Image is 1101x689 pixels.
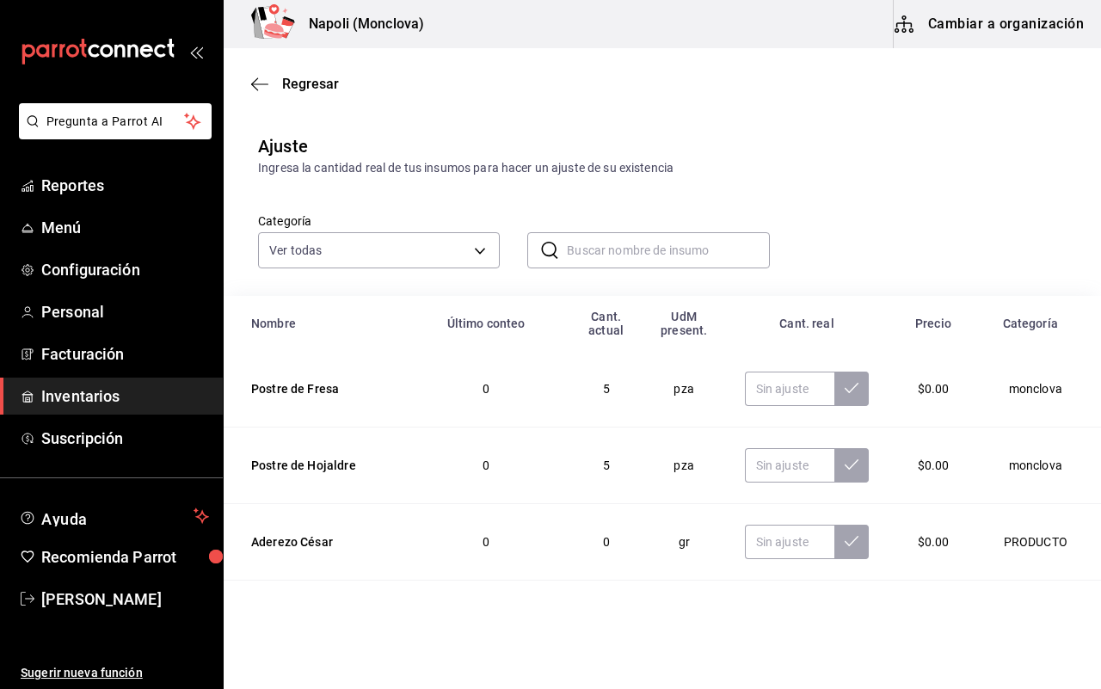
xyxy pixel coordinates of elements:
input: Sin ajuste [745,525,835,559]
button: open_drawer_menu [189,45,203,58]
span: [PERSON_NAME] [41,587,209,611]
div: Ingresa la cantidad real de tus insumos para hacer un ajuste de su existencia [258,159,1067,177]
td: Durazno [224,581,404,657]
span: Ayuda [41,506,187,526]
span: 0 [603,535,610,549]
td: PRODUCTO [977,581,1101,657]
td: Postre de Hojaldre [224,428,404,504]
td: monclova [977,428,1101,504]
span: 5 [603,382,610,396]
div: UdM present. [655,310,714,337]
td: gr [644,581,724,657]
span: Regresar [282,76,339,92]
span: $0.00 [918,382,950,396]
td: Aderezo César [224,504,404,581]
span: 0 [483,535,489,549]
span: Sugerir nueva función [21,664,209,682]
span: 5 [603,458,610,472]
h3: Napoli (Monclova) [295,14,424,34]
span: Recomienda Parrot [41,545,209,569]
td: PRODUCTO [977,504,1101,581]
span: $0.00 [918,458,950,472]
td: gr [644,504,724,581]
span: Ver todas [269,242,322,259]
span: Suscripción [41,427,209,450]
span: Facturación [41,342,209,366]
span: Pregunta a Parrot AI [46,113,185,131]
div: Último conteo [415,317,558,330]
a: Pregunta a Parrot AI [12,125,212,143]
button: Pregunta a Parrot AI [19,103,212,139]
div: Ajuste [258,133,308,159]
span: Inventarios [41,384,209,408]
button: Regresar [251,76,339,92]
span: Personal [41,300,209,323]
td: pza [644,428,724,504]
label: Categoría [258,215,500,227]
span: 0 [483,458,489,472]
div: Cant. actual [578,310,633,337]
div: Categoría [987,317,1073,330]
td: monclova [977,351,1101,428]
span: $0.00 [918,535,950,549]
input: Buscar nombre de insumo [567,233,769,268]
span: Reportes [41,174,209,197]
input: Sin ajuste [745,372,835,406]
div: Nombre [251,317,394,330]
td: Postre de Fresa [224,351,404,428]
input: Sin ajuste [745,448,835,483]
div: Precio [900,317,966,330]
span: 0 [483,382,489,396]
td: pza [644,351,724,428]
span: Menú [41,216,209,239]
span: Configuración [41,258,209,281]
div: Cant. real [735,317,880,330]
